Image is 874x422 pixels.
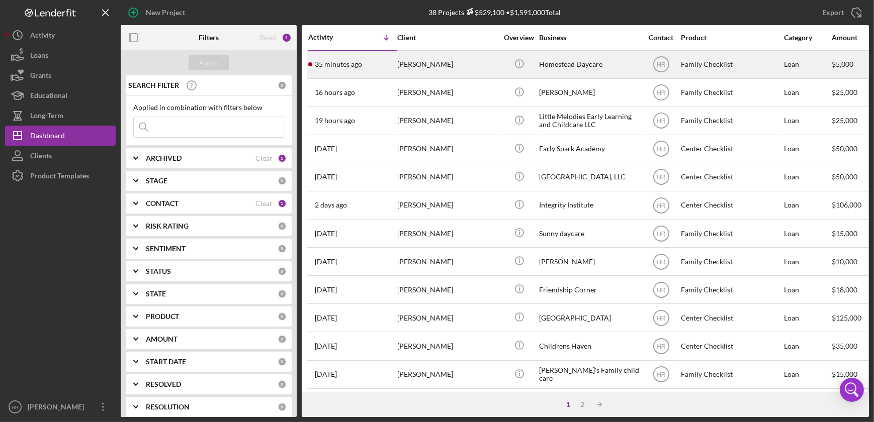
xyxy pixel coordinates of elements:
[681,192,781,219] div: Center Checklist
[832,229,857,238] span: $15,000
[5,85,116,105] button: Educational
[832,88,857,96] span: $25,000
[5,126,116,146] a: Dashboard
[784,136,831,162] div: Loan
[657,202,666,209] text: HR
[539,389,640,416] div: Ks Precious Care Learning Center, Inc
[784,34,831,42] div: Category
[278,380,287,389] div: 0
[5,166,116,186] button: Product Templates
[315,117,355,125] time: 2025-10-08 19:12
[259,34,277,42] div: Reset
[642,34,680,42] div: Contact
[784,164,831,190] div: Loan
[681,51,781,78] div: Family Checklist
[12,404,19,410] text: HR
[784,276,831,303] div: Loan
[832,370,857,378] span: $15,000
[121,3,195,23] button: New Project
[397,304,498,331] div: [PERSON_NAME]
[5,146,116,166] button: Clients
[539,304,640,331] div: [GEOGRAPHIC_DATA]
[315,258,337,266] time: 2025-09-29 14:34
[397,276,498,303] div: [PERSON_NAME]
[397,361,498,388] div: [PERSON_NAME]
[539,108,640,134] div: Little Melodies Early Learning and Childcare LLC
[315,370,337,378] time: 2025-09-18 19:22
[784,192,831,219] div: Loan
[30,166,89,188] div: Product Templates
[146,177,167,185] b: STAGE
[5,45,116,65] button: Loans
[539,248,640,275] div: [PERSON_NAME]
[146,3,185,23] div: New Project
[465,8,505,17] div: $529,100
[30,105,63,128] div: Long-Term
[657,118,666,125] text: HR
[657,146,666,153] text: HR
[315,60,362,68] time: 2025-10-09 13:45
[539,333,640,359] div: Childrens Haven
[832,313,861,322] span: $125,000
[397,34,498,42] div: Client
[681,248,781,275] div: Family Checklist
[784,108,831,134] div: Loan
[832,342,857,350] span: $35,000
[832,257,857,266] span: $10,000
[255,154,273,162] div: Clear
[657,174,666,181] text: HR
[397,79,498,106] div: [PERSON_NAME]
[681,276,781,303] div: Family Checklist
[146,267,171,275] b: STATUS
[278,176,287,185] div: 0
[832,200,861,209] span: $106,000
[278,335,287,344] div: 0
[429,8,561,17] div: 38 Projects • $1,591,000 Total
[278,267,287,276] div: 0
[278,81,287,90] div: 0
[397,248,498,275] div: [PERSON_NAME]
[315,145,337,153] time: 2025-10-08 13:57
[30,146,52,168] div: Clients
[5,65,116,85] a: Grants
[315,342,337,350] time: 2025-09-19 20:07
[278,244,287,253] div: 0
[681,79,781,106] div: Family Checklist
[397,164,498,190] div: [PERSON_NAME]
[189,55,229,70] button: Apply
[133,103,284,112] div: Applied in combination with filters below
[784,248,831,275] div: Loan
[397,192,498,219] div: [PERSON_NAME]
[539,220,640,247] div: Sunny daycare
[5,397,116,417] button: HR[PERSON_NAME]
[657,286,666,293] text: HR
[397,136,498,162] div: [PERSON_NAME]
[30,65,51,88] div: Grants
[308,33,353,41] div: Activity
[832,60,853,68] span: $5,000
[30,126,65,148] div: Dashboard
[5,25,116,45] button: Activity
[657,314,666,322] text: HR
[397,333,498,359] div: [PERSON_NAME]
[146,312,179,321] b: PRODUCT
[146,199,179,207] b: CONTACT
[539,136,640,162] div: Early Spark Academy
[315,286,337,294] time: 2025-09-26 00:31
[278,289,287,298] div: 0
[840,378,864,402] div: Open Intercom Messenger
[315,88,355,96] time: 2025-10-08 22:26
[5,105,116,126] button: Long-Term
[397,220,498,247] div: [PERSON_NAME]
[128,81,179,89] b: SEARCH FILTER
[681,389,781,416] div: Center Checklist
[278,312,287,321] div: 0
[657,89,666,96] text: HR
[500,34,538,42] div: Overview
[832,34,869,42] div: Amount
[575,400,589,408] div: 2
